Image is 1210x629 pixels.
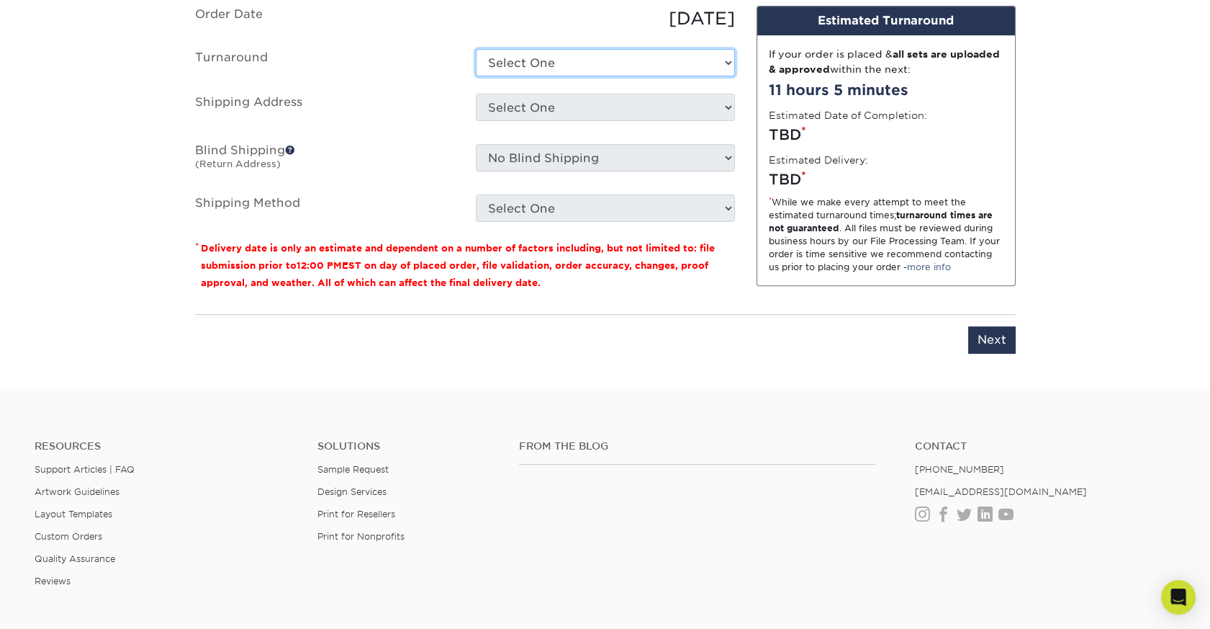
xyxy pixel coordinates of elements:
a: [PHONE_NUMBER] [914,464,1003,475]
label: Shipping Method [184,195,465,222]
a: Artwork Guidelines [35,486,119,497]
label: Blind Shipping [184,144,465,177]
h4: Resources [35,440,296,452]
small: Delivery date is only an estimate and dependent on a number of factors including, but not limited... [201,243,715,288]
a: Support Articles | FAQ [35,464,135,475]
div: Estimated Turnaround [757,6,1015,35]
label: Turnaround [184,49,465,76]
input: Next [968,326,1016,354]
div: [DATE] [465,6,746,32]
a: Sample Request [317,464,389,475]
div: If your order is placed & within the next: [769,47,1003,76]
a: Design Services [317,486,387,497]
a: more info [907,262,951,272]
span: 12:00 PM [297,260,342,271]
div: Open Intercom Messenger [1161,580,1196,615]
a: Layout Templates [35,509,112,519]
strong: all sets are uploaded & approved [769,48,1000,74]
small: (Return Address) [195,159,281,169]
a: Quality Assurance [35,553,115,564]
label: Order Date [184,6,465,32]
a: Contact [914,440,1175,452]
a: Custom Orders [35,531,102,542]
a: Print for Resellers [317,509,395,519]
div: While we make every attempt to meet the estimated turnaround times; . All files must be reviewed ... [769,196,1003,274]
div: TBD [769,124,1003,146]
div: 11 hours 5 minutes [769,79,1003,101]
label: Estimated Date of Completion: [769,108,927,122]
h4: From the Blog [519,440,876,452]
a: Print for Nonprofits [317,531,405,542]
h4: Solutions [317,440,497,452]
a: [EMAIL_ADDRESS][DOMAIN_NAME] [914,486,1086,497]
label: Shipping Address [184,94,465,127]
a: Reviews [35,576,71,586]
div: TBD [769,169,1003,190]
label: Estimated Delivery: [769,153,868,167]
